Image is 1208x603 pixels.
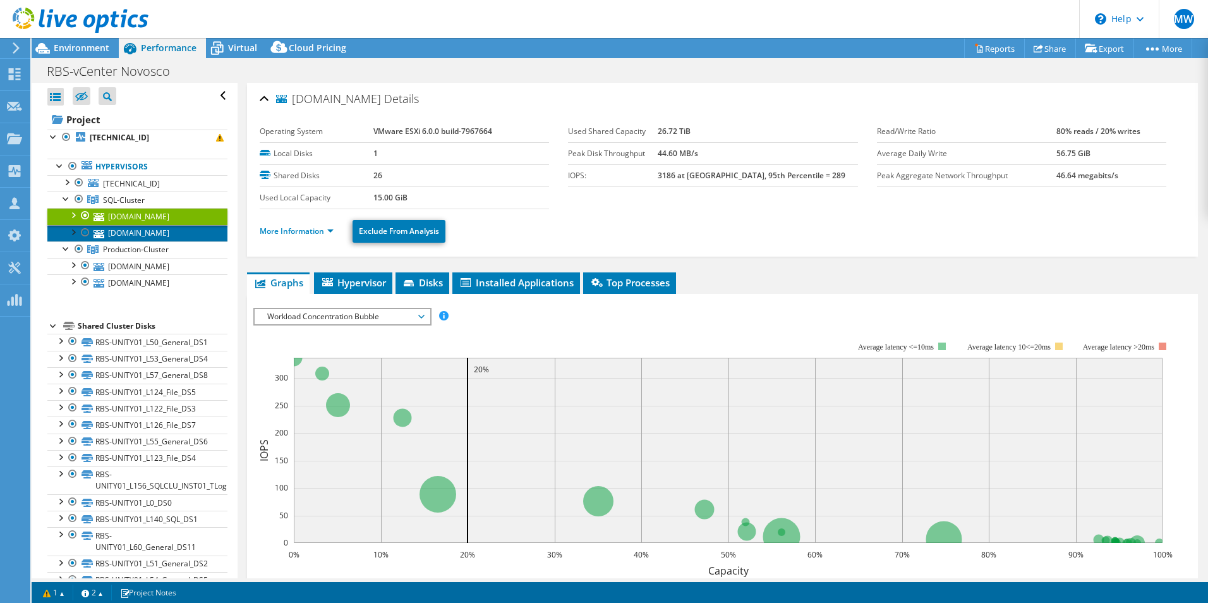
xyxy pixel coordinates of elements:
text: 60% [807,549,823,560]
svg: \n [1095,13,1106,25]
a: RBS-UNITY01_L123_File_DS4 [47,450,227,466]
span: [TECHNICAL_ID] [103,178,160,189]
a: Export [1075,39,1134,58]
b: 1 [373,148,378,159]
span: Performance [141,42,196,54]
a: RBS-UNITY01_L51_General_DS2 [47,556,227,572]
label: Shared Disks [260,169,373,182]
a: 1 [34,585,73,600]
b: 56.75 GiB [1056,148,1090,159]
a: Production-Cluster [47,241,227,258]
a: RBS-UNITY01_L126_File_DS7 [47,417,227,433]
text: 0 [284,537,288,548]
text: 50% [721,549,736,560]
a: More Information [260,226,334,236]
label: Read/Write Ratio [877,125,1056,138]
a: [DOMAIN_NAME] [47,274,227,291]
span: Production-Cluster [103,244,169,255]
a: RBS-UNITY01_L50_General_DS1 [47,334,227,350]
text: 90% [1068,549,1084,560]
span: Top Processes [589,276,670,289]
a: [DOMAIN_NAME] [47,208,227,224]
a: RBS-UNITY01_L156_SQLCLU_INST01_TLog [47,466,227,494]
label: Average Daily Write [877,147,1056,160]
label: Used Local Capacity [260,192,373,204]
a: RBS-UNITY01_L57_General_DS8 [47,367,227,384]
label: Used Shared Capacity [568,125,658,138]
a: [DOMAIN_NAME] [47,258,227,274]
text: Average latency >20ms [1083,343,1154,351]
span: Details [384,91,419,106]
span: Installed Applications [459,276,574,289]
tspan: Average latency 10<=20ms [967,343,1051,351]
a: RBS-UNITY01_L55_General_DS6 [47,434,227,450]
text: 100 [275,482,288,493]
b: 44.60 MB/s [658,148,698,159]
a: RBS-UNITY01_L54_General_DS5 [47,572,227,588]
a: RBS-UNITY01_L124_File_DS5 [47,384,227,400]
a: Project [47,109,227,130]
h1: RBS-vCenter Novosco [41,64,190,78]
span: Environment [54,42,109,54]
label: IOPS: [568,169,658,182]
label: Local Disks [260,147,373,160]
text: Capacity [708,564,749,578]
text: 40% [634,549,649,560]
text: 300 [275,372,288,383]
label: Peak Disk Throughput [568,147,658,160]
text: 10% [373,549,389,560]
label: Operating System [260,125,373,138]
a: Project Notes [111,585,185,600]
text: 20% [460,549,475,560]
a: Reports [964,39,1025,58]
span: Hypervisor [320,276,386,289]
text: IOPS [257,439,271,461]
text: 80% [981,549,996,560]
span: Virtual [228,42,257,54]
text: 0% [288,549,299,560]
b: 26 [373,170,382,181]
tspan: Average latency <=10ms [858,343,934,351]
b: VMware ESXi 6.0.0 build-7967664 [373,126,492,137]
text: 30% [547,549,562,560]
a: Exclude From Analysis [353,220,445,243]
a: [TECHNICAL_ID] [47,130,227,146]
text: 70% [895,549,910,560]
a: Share [1024,39,1076,58]
div: Shared Cluster Disks [78,319,227,334]
a: [DOMAIN_NAME] [47,225,227,241]
span: [DOMAIN_NAME] [276,93,381,106]
span: Workload Concentration Bubble [261,309,423,324]
text: 100% [1152,549,1172,560]
text: 150 [275,455,288,466]
a: SQL-Cluster [47,192,227,208]
a: 2 [73,585,112,600]
a: RBS-UNITY01_L0_DS0 [47,494,227,511]
b: 15.00 GiB [373,192,408,203]
text: 20% [474,364,489,375]
a: RBS-UNITY01_L122_File_DS3 [47,400,227,417]
a: RBS-UNITY01_L140_SQL_DS1 [47,511,227,527]
a: [TECHNICAL_ID] [47,175,227,192]
span: Disks [402,276,443,289]
b: 26.72 TiB [658,126,691,137]
a: RBS-UNITY01_L60_General_DS11 [47,527,227,555]
b: 3186 at [GEOGRAPHIC_DATA], 95th Percentile = 289 [658,170,845,181]
text: 200 [275,427,288,438]
span: Cloud Pricing [289,42,346,54]
label: Peak Aggregate Network Throughput [877,169,1056,182]
text: 250 [275,400,288,411]
span: MW [1174,9,1194,29]
span: SQL-Cluster [103,195,145,205]
b: 80% reads / 20% writes [1056,126,1140,137]
span: Graphs [253,276,303,289]
a: RBS-UNITY01_L53_General_DS4 [47,351,227,367]
b: 46.64 megabits/s [1056,170,1118,181]
text: 50 [279,510,288,521]
b: [TECHNICAL_ID] [90,132,149,143]
a: Hypervisors [47,159,227,175]
a: More [1133,39,1192,58]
